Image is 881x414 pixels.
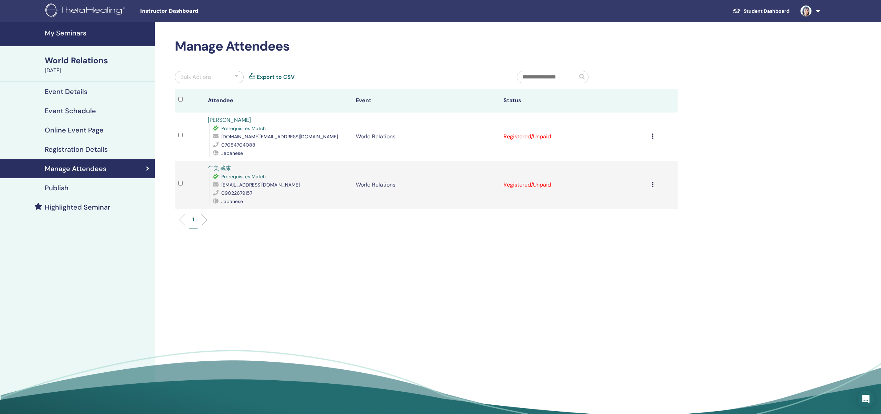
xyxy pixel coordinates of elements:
[45,126,104,134] h4: Online Event Page
[733,8,741,14] img: graduation-cap-white.svg
[45,29,151,37] h4: My Seminars
[221,182,300,188] span: [EMAIL_ADDRESS][DOMAIN_NAME]
[45,55,151,66] div: World Relations
[727,5,795,18] a: Student Dashboard
[208,164,231,172] a: 仁美 藏東
[800,6,811,17] img: default.jpg
[140,8,243,15] span: Instructor Dashboard
[208,116,251,124] a: [PERSON_NAME]
[45,3,128,19] img: logo.png
[221,173,266,180] span: Prerequisites Match
[180,73,212,81] div: Bulk Actions
[500,89,648,113] th: Status
[352,113,500,161] td: World Relations
[221,134,338,140] span: [DOMAIN_NAME][EMAIL_ADDRESS][DOMAIN_NAME]
[45,184,68,192] h4: Publish
[221,190,252,196] span: 09022679157
[45,203,110,211] h4: Highlighted Seminar
[204,89,352,113] th: Attendee
[352,89,500,113] th: Event
[221,142,255,148] span: 07084704088
[192,216,194,223] p: 1
[858,391,874,407] div: Open Intercom Messenger
[45,107,96,115] h4: Event Schedule
[221,198,243,204] span: Japanese
[41,55,155,75] a: World Relations[DATE]
[45,87,87,96] h4: Event Details
[352,161,500,209] td: World Relations
[221,125,266,131] span: Prerequisites Match
[45,66,151,75] div: [DATE]
[175,39,678,54] h2: Manage Attendees
[45,145,108,153] h4: Registration Details
[257,73,295,81] a: Export to CSV
[221,150,243,156] span: Japanese
[45,164,106,173] h4: Manage Attendees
